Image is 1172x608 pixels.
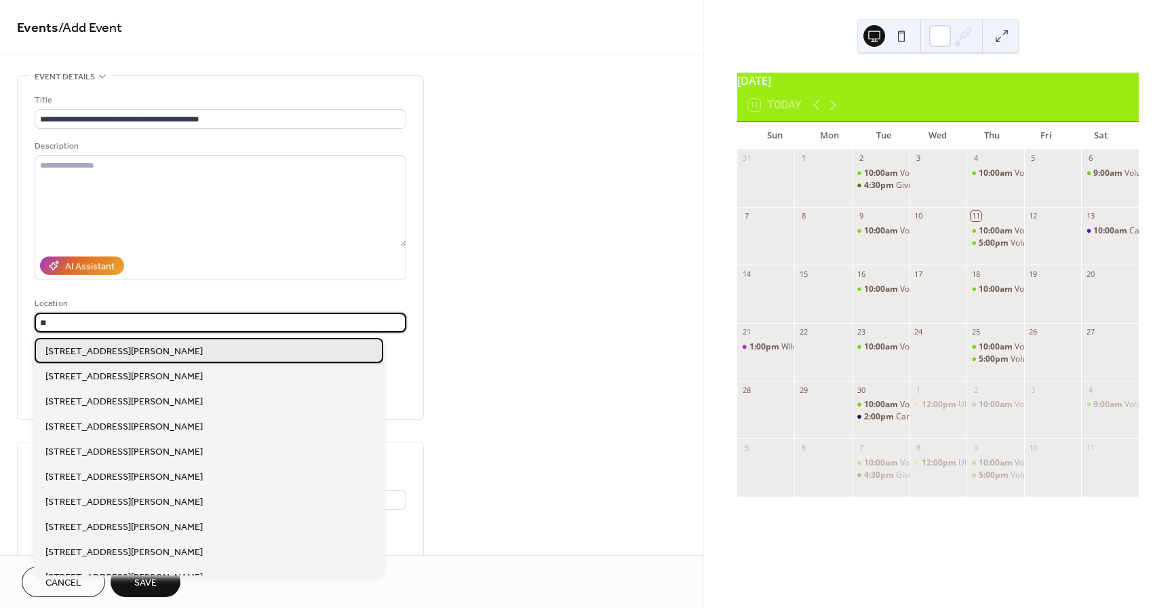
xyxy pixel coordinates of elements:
[864,168,900,179] span: 10:00am
[781,341,992,353] div: Wild Plant Identification Walk and Applesauce Workshop
[45,495,203,510] span: [STREET_ADDRESS][PERSON_NAME]
[966,457,1024,469] div: Volunteer at Superior
[737,73,1139,89] div: [DATE]
[45,420,203,434] span: [STREET_ADDRESS][PERSON_NAME]
[22,567,105,597] button: Cancel
[1015,284,1145,295] div: Volunteer at [GEOGRAPHIC_DATA]
[900,225,1030,237] div: Volunteer at [GEOGRAPHIC_DATA]
[1028,327,1038,337] div: 26
[749,341,781,353] span: 1:00pm
[971,327,981,337] div: 25
[35,139,404,153] div: Description
[852,180,910,191] div: Giving Tuesdays Fundraiser at Western Reserve Distillers
[45,395,203,409] span: [STREET_ADDRESS][PERSON_NAME]
[966,225,1024,237] div: Volunteer at Superior
[1085,327,1095,337] div: 27
[1028,385,1038,395] div: 3
[852,457,910,469] div: Volunteer at Superior
[911,122,965,149] div: Wed
[1085,385,1095,395] div: 4
[1028,153,1038,164] div: 5
[58,15,122,41] span: / Add Event
[914,385,924,395] div: 1
[1028,269,1038,279] div: 19
[45,520,203,535] span: [STREET_ADDRESS][PERSON_NAME]
[1028,211,1038,221] div: 12
[35,297,404,311] div: Location
[741,211,751,221] div: 7
[45,571,203,585] span: [STREET_ADDRESS][PERSON_NAME]
[966,399,1024,411] div: Volunteer at Superior
[856,153,866,164] div: 2
[979,225,1015,237] span: 10:00am
[1015,457,1145,469] div: Volunteer at [GEOGRAPHIC_DATA]
[35,70,95,84] span: Event details
[45,370,203,384] span: [STREET_ADDRESS][PERSON_NAME]
[1085,269,1095,279] div: 20
[971,269,981,279] div: 18
[896,470,1094,481] div: Giving Tuesdays Fundraiser at [GEOGRAPHIC_DATA]
[966,354,1024,365] div: Volunteer Evenings at Superior Farm
[922,457,958,469] span: 12:00pm
[971,385,981,395] div: 2
[17,15,58,41] a: Events
[979,341,1015,353] span: 10:00am
[1019,122,1074,149] div: Fri
[852,225,910,237] div: Volunteer at Superior
[1081,168,1139,179] div: Volunteer Event at our Learning Garden
[35,93,404,107] div: Title
[971,211,981,221] div: 11
[979,354,1011,365] span: 5:00pm
[856,385,866,395] div: 30
[45,445,203,459] span: [STREET_ADDRESS][PERSON_NAME]
[1015,399,1145,411] div: Volunteer at [GEOGRAPHIC_DATA]
[111,567,180,597] button: Save
[900,168,1030,179] div: Volunteer at [GEOGRAPHIC_DATA]
[856,211,866,221] div: 9
[45,576,81,590] span: Cancel
[1015,168,1145,179] div: Volunteer at [GEOGRAPHIC_DATA]
[798,269,808,279] div: 15
[979,470,1011,481] span: 5:00pm
[798,327,808,337] div: 22
[1081,399,1139,411] div: Volunteer Event at our Learning Garden
[741,442,751,453] div: 5
[852,470,910,481] div: Giving Tuesdays Fundraiser at Western Reserve Distillers
[958,399,1085,411] div: UH Food Is Medicine Food Demos
[852,168,910,179] div: Volunteer at Superior
[900,399,1030,411] div: Volunteer at [GEOGRAPHIC_DATA]
[864,411,896,423] span: 2:00pm
[857,122,911,149] div: Tue
[966,341,1024,353] div: Volunteer at Superior
[914,153,924,164] div: 3
[1085,153,1095,164] div: 6
[979,284,1015,295] span: 10:00am
[1093,399,1125,411] span: 9:00am
[45,470,203,484] span: [STREET_ADDRESS][PERSON_NAME]
[966,284,1024,295] div: Volunteer at Superior
[966,168,1024,179] div: Volunteer at Superior
[798,442,808,453] div: 6
[914,327,924,337] div: 24
[1081,225,1139,237] div: Care-A-Van Free Resource Event
[1093,168,1125,179] span: 9:00am
[900,341,1030,353] div: Volunteer at [GEOGRAPHIC_DATA]
[741,153,751,164] div: 31
[737,341,795,353] div: Wild Plant Identification Walk and Applesauce Workshop
[798,385,808,395] div: 29
[852,411,910,423] div: Care-A-Van Free Resource Event at the Superior Farm
[741,327,751,337] div: 21
[798,211,808,221] div: 8
[979,457,1015,469] span: 10:00am
[979,168,1015,179] span: 10:00am
[748,122,802,149] div: Sun
[1015,225,1145,237] div: Volunteer at [GEOGRAPHIC_DATA]
[965,122,1019,149] div: Thu
[1093,225,1129,237] span: 10:00am
[966,470,1024,481] div: Volunteer Evenings at Superior Farm
[864,284,900,295] span: 10:00am
[856,269,866,279] div: 16
[971,153,981,164] div: 4
[45,546,203,560] span: [STREET_ADDRESS][PERSON_NAME]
